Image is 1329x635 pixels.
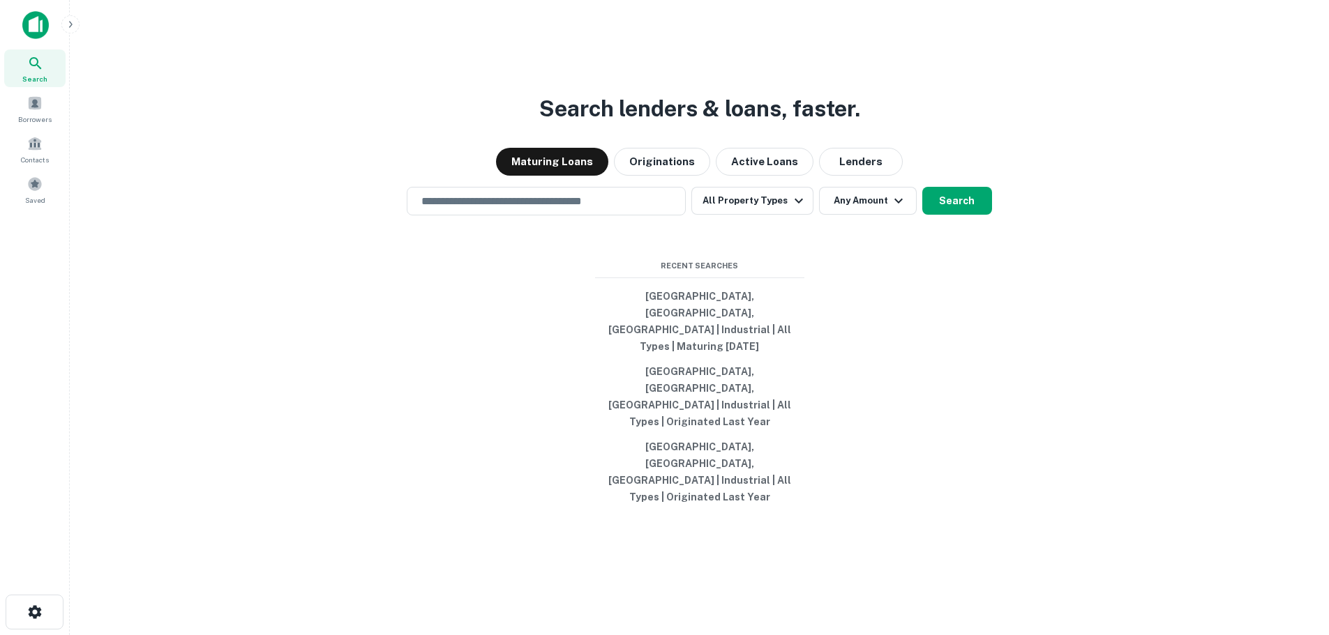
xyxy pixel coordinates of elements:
span: Borrowers [18,114,52,125]
button: Any Amount [819,187,917,215]
h3: Search lenders & loans, faster. [539,92,860,125]
img: capitalize-icon.png [22,11,49,39]
button: Search [922,187,992,215]
button: All Property Types [691,187,813,215]
button: [GEOGRAPHIC_DATA], [GEOGRAPHIC_DATA], [GEOGRAPHIC_DATA] | Industrial | All Types | Originated Las... [595,359,804,434]
button: Active Loans [716,148,813,176]
iframe: Chat Widget [1259,523,1329,590]
button: [GEOGRAPHIC_DATA], [GEOGRAPHIC_DATA], [GEOGRAPHIC_DATA] | Industrial | All Types | Originated Las... [595,434,804,510]
a: Borrowers [4,90,66,128]
button: [GEOGRAPHIC_DATA], [GEOGRAPHIC_DATA], [GEOGRAPHIC_DATA] | Industrial | All Types | Maturing [DATE] [595,284,804,359]
span: Search [22,73,47,84]
button: Maturing Loans [496,148,608,176]
span: Saved [25,194,45,206]
span: Contacts [21,154,49,165]
a: Search [4,49,66,87]
button: Lenders [819,148,903,176]
span: Recent Searches [595,260,804,272]
a: Saved [4,171,66,208]
a: Contacts [4,130,66,168]
button: Originations [614,148,710,176]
